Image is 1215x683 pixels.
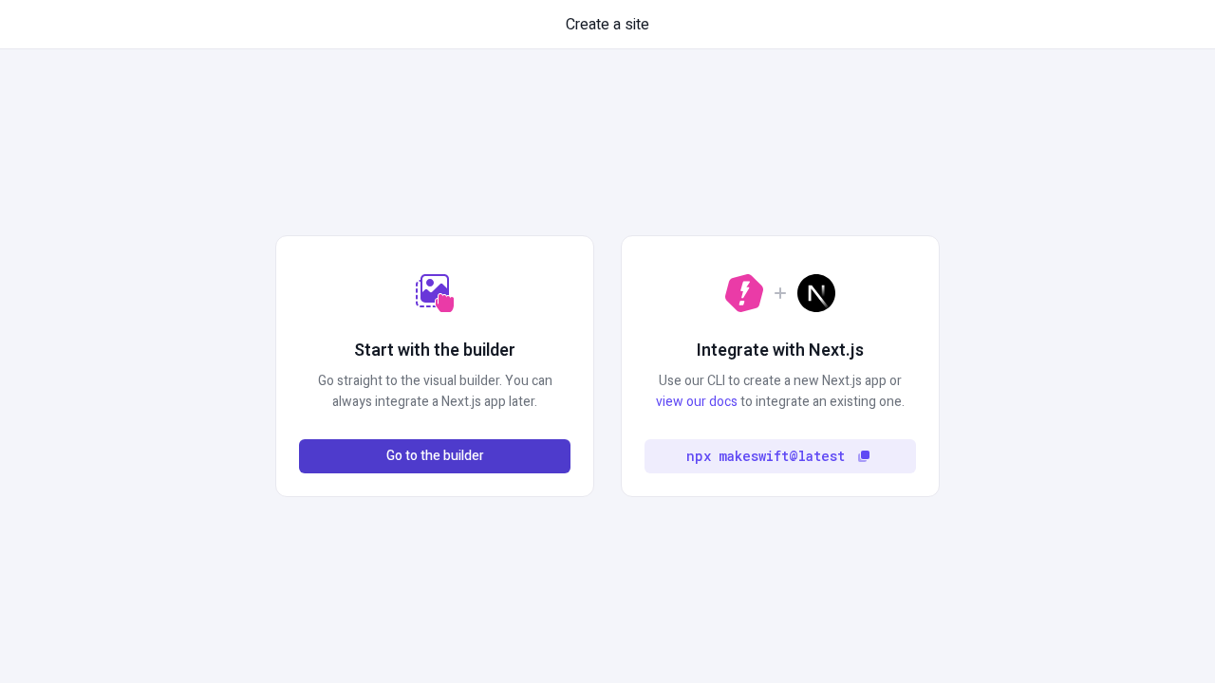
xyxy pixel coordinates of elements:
code: npx makeswift@latest [686,446,845,467]
span: Create a site [566,13,649,36]
a: view our docs [656,392,738,412]
h2: Start with the builder [354,339,515,363]
p: Use our CLI to create a new Next.js app or to integrate an existing one. [645,371,916,413]
p: Go straight to the visual builder. You can always integrate a Next.js app later. [299,371,570,413]
button: Go to the builder [299,439,570,473]
span: Go to the builder [386,446,484,467]
h2: Integrate with Next.js [697,339,864,363]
